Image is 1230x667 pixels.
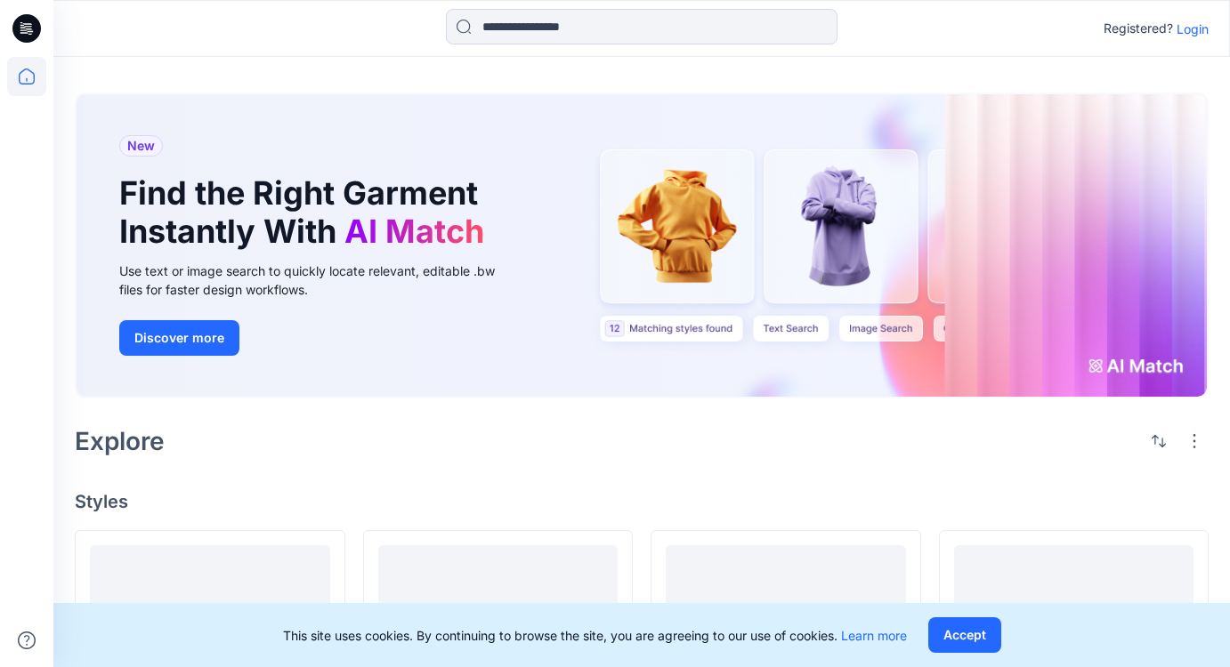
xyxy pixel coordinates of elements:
div: Use text or image search to quickly locate relevant, editable .bw files for faster design workflows. [119,261,520,299]
button: Accept [928,617,1001,653]
p: Registered? [1104,18,1173,39]
button: Discover more [119,320,239,356]
a: Learn more [841,628,907,643]
h4: Styles [75,491,1209,512]
p: This site uses cookies. By continuing to browse the site, you are agreeing to our use of cookies. [283,626,907,645]
h1: Find the Right Garment Instantly With [119,174,493,251]
span: New [127,135,155,157]
h2: Explore [75,427,165,455]
p: Login [1177,20,1209,38]
span: AI Match [344,212,484,251]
